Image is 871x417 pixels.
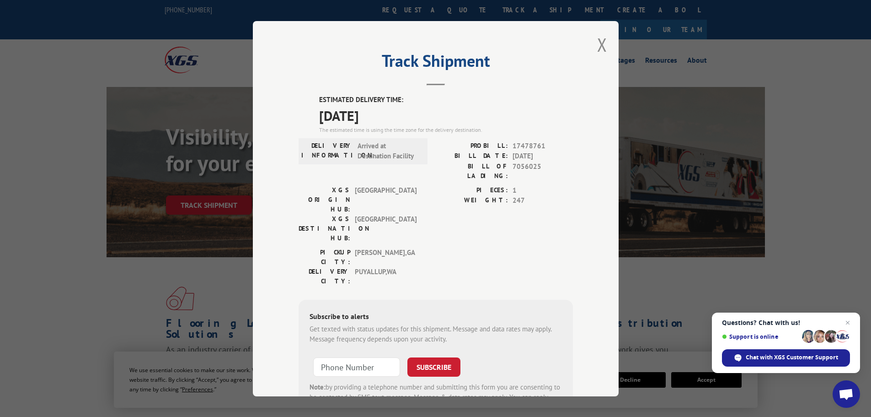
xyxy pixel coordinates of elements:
label: PIECES: [436,185,508,195]
label: PICKUP CITY: [299,247,350,266]
label: WEIGHT: [436,195,508,206]
button: SUBSCRIBE [407,357,460,376]
span: Support is online [722,333,799,340]
span: 1 [513,185,573,195]
span: [GEOGRAPHIC_DATA] [355,185,417,214]
label: DELIVERY INFORMATION: [301,141,353,161]
span: [DATE] [513,151,573,162]
span: Arrived at Destination Facility [358,141,419,161]
span: PUYALLUP , WA [355,266,417,286]
label: PROBILL: [436,141,508,151]
div: The estimated time is using the time zone for the delivery destination. [319,125,573,134]
label: BILL DATE: [436,151,508,162]
span: 7056025 [513,161,573,180]
div: Chat with XGS Customer Support [722,349,850,367]
label: DELIVERY CITY: [299,266,350,286]
label: XGS DESTINATION HUB: [299,214,350,243]
span: [PERSON_NAME] , GA [355,247,417,266]
span: 17478761 [513,141,573,151]
label: ESTIMATED DELIVERY TIME: [319,95,573,105]
span: Close chat [842,317,853,328]
button: Close modal [597,32,607,57]
label: XGS ORIGIN HUB: [299,185,350,214]
label: BILL OF LADING: [436,161,508,180]
input: Phone Number [313,357,400,376]
div: by providing a telephone number and submitting this form you are consenting to be contacted by SM... [310,382,562,413]
span: [DATE] [319,105,573,125]
span: 247 [513,195,573,206]
span: [GEOGRAPHIC_DATA] [355,214,417,243]
div: Get texted with status updates for this shipment. Message and data rates may apply. Message frequ... [310,324,562,344]
span: Questions? Chat with us! [722,319,850,326]
h2: Track Shipment [299,54,573,72]
div: Open chat [833,380,860,408]
strong: Note: [310,382,326,391]
div: Subscribe to alerts [310,310,562,324]
span: Chat with XGS Customer Support [746,353,838,362]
